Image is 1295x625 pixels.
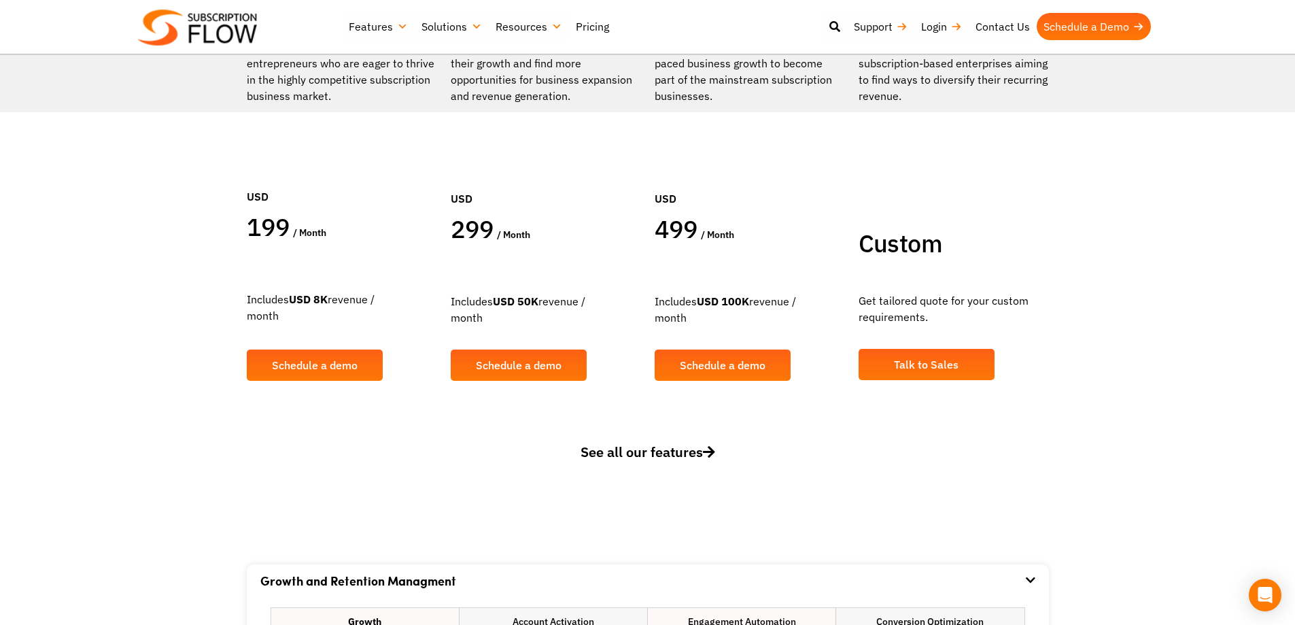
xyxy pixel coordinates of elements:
div: USD [451,150,641,214]
a: Resources [489,13,569,40]
div: For scale-ups that are targeting fast-paced business growth to become part of the mainstream subs... [655,39,845,104]
a: Schedule a demo [451,350,587,381]
strong: USD [493,294,515,308]
div: For businesses that desire to increase their growth and find more opportunities for business expa... [451,39,641,104]
a: See all our features [247,442,1049,483]
span: / month [293,226,326,239]
strong: 50K [517,294,538,308]
a: Schedule a demo [247,350,383,381]
p: A promising subscription plan for entrepreneurs who are eager to thrive in the highly competitive... [247,39,437,104]
span: Talk to Sales [894,359,959,370]
div: Growth and Retention Managment [260,564,1035,597]
a: Solutions [415,13,489,40]
div: Open Intercom Messenger [1249,579,1281,611]
span: 499 [655,213,698,245]
span: 299 [451,213,494,245]
span: Schedule a demo [272,360,358,371]
div: USD [655,150,845,214]
img: Subscriptionflow [138,10,257,46]
a: Talk to Sales [859,349,995,380]
a: Growth and Retention Managment [260,572,456,590]
p: Subscription plan for established subscription-based enterprises aiming to find ways to diversify... [859,39,1049,104]
span: 199 [247,211,290,243]
a: Support [847,13,914,40]
span: Schedule a demo [476,360,562,371]
a: Schedule a demo [655,350,791,381]
a: Login [914,13,969,40]
a: Contact Us [969,13,1037,40]
a: Schedule a Demo [1037,13,1151,40]
span: See all our features [581,443,715,461]
strong: USD 100K [697,294,749,308]
div: Includes revenue / month [655,273,845,343]
a: Pricing [569,13,616,40]
span: / month [497,229,530,241]
div: Includes revenue / month [247,271,437,341]
div: Includes revenue / month [451,273,641,343]
span: Schedule a demo [680,360,765,371]
strong: USD 8K [289,292,328,306]
span: / month [701,229,734,241]
div: USD [247,148,437,212]
span: Custom [859,227,942,259]
a: Features [342,13,415,40]
div: Get tailored quote for your custom requirements. [859,272,1049,342]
